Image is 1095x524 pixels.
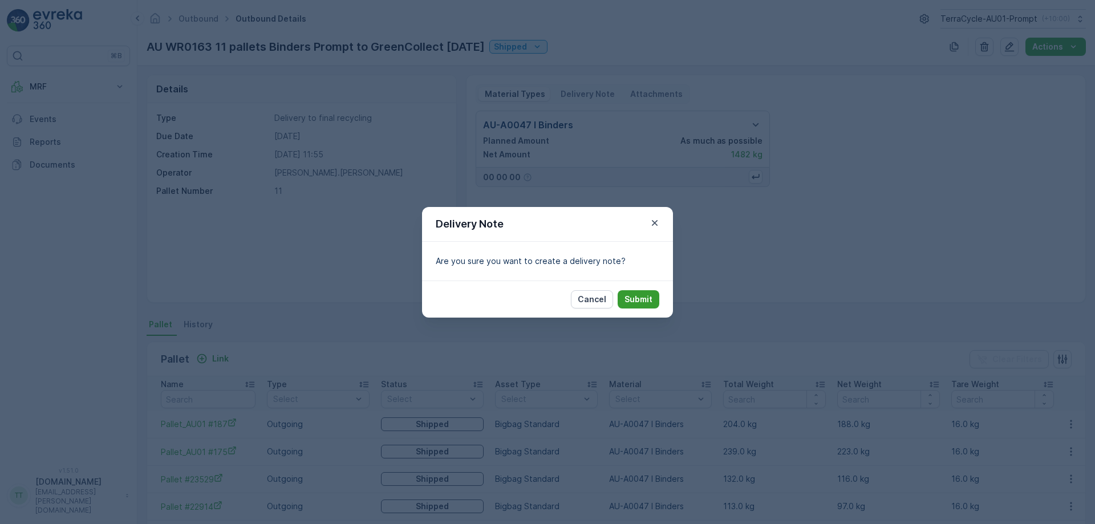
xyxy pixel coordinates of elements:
[578,294,606,305] p: Cancel
[624,294,652,305] p: Submit
[618,290,659,308] button: Submit
[436,255,659,267] p: Are you sure you want to create a delivery note?
[436,216,504,232] p: Delivery Note
[571,290,613,308] button: Cancel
